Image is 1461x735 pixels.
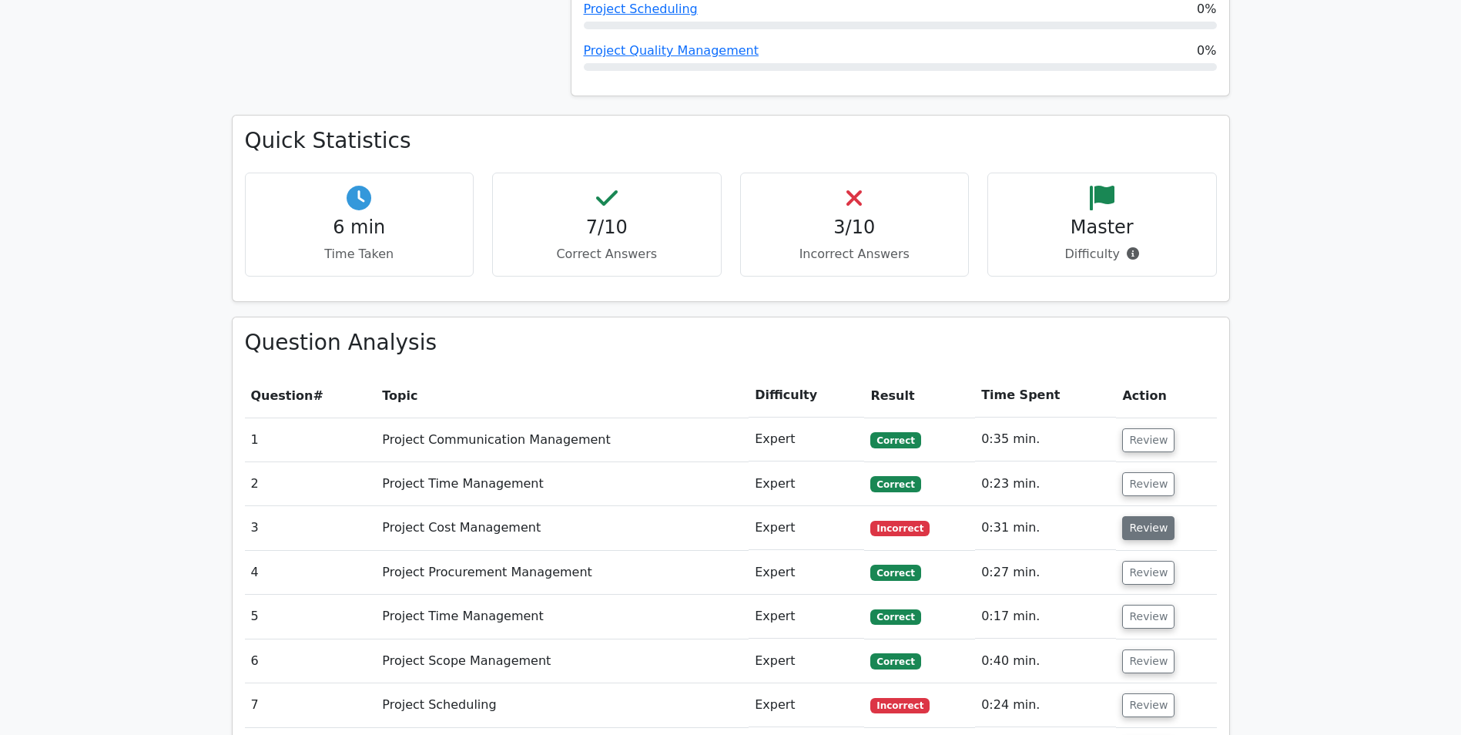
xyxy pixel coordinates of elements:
[749,462,864,506] td: Expert
[975,683,1116,727] td: 0:24 min.
[870,476,920,492] span: Correct
[376,683,749,727] td: Project Scheduling
[1000,245,1204,263] p: Difficulty
[1122,516,1174,540] button: Review
[1000,216,1204,239] h4: Master
[975,595,1116,639] td: 0:17 min.
[753,216,957,239] h4: 3/10
[376,506,749,550] td: Project Cost Management
[870,609,920,625] span: Correct
[749,374,864,418] th: Difficulty
[1122,693,1174,717] button: Review
[864,374,975,418] th: Result
[1122,472,1174,496] button: Review
[1122,649,1174,673] button: Review
[975,374,1116,418] th: Time Spent
[870,432,920,448] span: Correct
[870,653,920,669] span: Correct
[975,462,1116,506] td: 0:23 min.
[245,595,377,639] td: 5
[505,245,709,263] p: Correct Answers
[753,245,957,263] p: Incorrect Answers
[584,43,759,58] a: Project Quality Management
[870,521,930,536] span: Incorrect
[749,639,864,683] td: Expert
[245,639,377,683] td: 6
[749,683,864,727] td: Expert
[975,506,1116,550] td: 0:31 min.
[749,418,864,461] td: Expert
[1122,428,1174,452] button: Review
[1122,561,1174,585] button: Review
[870,698,930,713] span: Incorrect
[245,683,377,727] td: 7
[245,462,377,506] td: 2
[376,374,749,418] th: Topic
[975,551,1116,595] td: 0:27 min.
[258,216,461,239] h4: 6 min
[245,418,377,461] td: 1
[749,595,864,639] td: Expert
[245,506,377,550] td: 3
[376,462,749,506] td: Project Time Management
[245,330,1217,356] h3: Question Analysis
[870,565,920,580] span: Correct
[1116,374,1216,418] th: Action
[376,418,749,461] td: Project Communication Management
[245,374,377,418] th: #
[1197,42,1216,60] span: 0%
[584,2,698,16] a: Project Scheduling
[975,639,1116,683] td: 0:40 min.
[376,595,749,639] td: Project Time Management
[376,639,749,683] td: Project Scope Management
[245,551,377,595] td: 4
[376,551,749,595] td: Project Procurement Management
[505,216,709,239] h4: 7/10
[258,245,461,263] p: Time Taken
[1122,605,1174,629] button: Review
[245,128,1217,154] h3: Quick Statistics
[975,418,1116,461] td: 0:35 min.
[251,388,313,403] span: Question
[749,551,864,595] td: Expert
[749,506,864,550] td: Expert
